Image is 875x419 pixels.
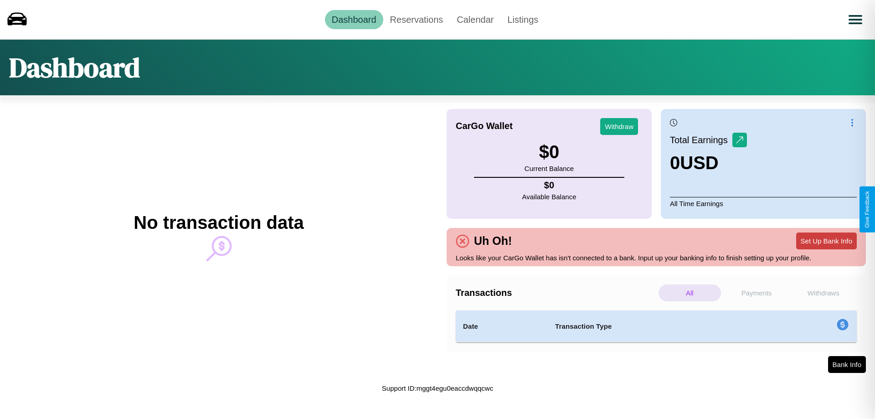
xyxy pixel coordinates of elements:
a: Calendar [450,10,500,29]
button: Open menu [843,7,868,32]
h4: Date [463,321,540,332]
h4: Transactions [456,288,656,298]
a: Dashboard [325,10,383,29]
p: All [659,285,721,301]
h3: 0 USD [670,153,747,173]
h4: CarGo Wallet [456,121,513,131]
p: Payments [726,285,788,301]
button: Bank Info [828,356,866,373]
h2: No transaction data [134,212,304,233]
h4: Uh Oh! [469,234,516,248]
p: Withdraws [792,285,854,301]
p: Support ID: mggt4egu0eaccdwqqcwc [382,382,493,394]
h4: $ 0 [522,180,576,191]
p: Looks like your CarGo Wallet has isn't connected to a bank. Input up your banking info to finish ... [456,252,857,264]
button: Set Up Bank Info [796,233,857,249]
h3: $ 0 [525,142,574,162]
p: Current Balance [525,162,574,175]
div: Give Feedback [864,191,870,228]
a: Reservations [383,10,450,29]
a: Listings [500,10,545,29]
table: simple table [456,310,857,342]
p: All Time Earnings [670,197,857,210]
p: Available Balance [522,191,576,203]
p: Total Earnings [670,132,732,148]
h1: Dashboard [9,49,140,86]
h4: Transaction Type [555,321,762,332]
button: Withdraw [600,118,638,135]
